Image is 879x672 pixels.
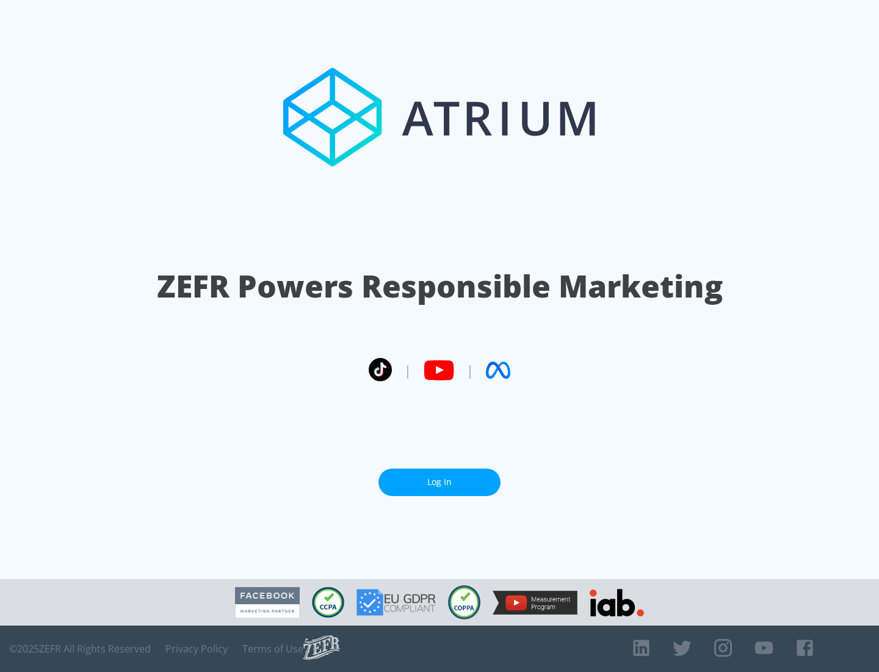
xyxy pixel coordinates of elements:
span: | [466,361,474,379]
img: IAB [590,589,644,616]
span: | [404,361,411,379]
img: CCPA Compliant [312,587,344,618]
span: © 2025 ZEFR All Rights Reserved [9,643,151,655]
a: Terms of Use [242,643,303,655]
img: Facebook Marketing Partner [235,587,300,618]
img: GDPR Compliant [356,589,436,616]
a: Privacy Policy [165,643,228,655]
img: YouTube Measurement Program [493,591,577,615]
a: Log In [378,469,501,496]
img: COPPA Compliant [448,585,480,619]
h1: ZEFR Powers Responsible Marketing [157,265,723,307]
